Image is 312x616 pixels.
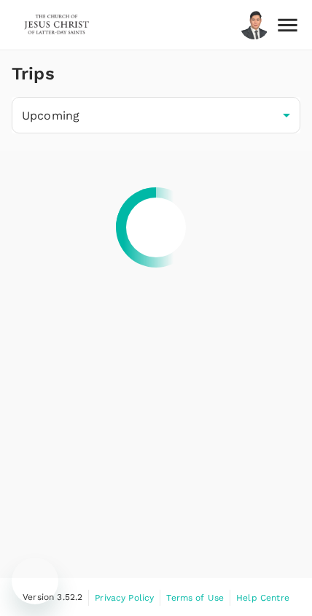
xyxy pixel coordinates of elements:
a: Privacy Policy [95,590,154,606]
div: Upcoming [12,97,300,133]
img: The Malaysian Church of Jesus Christ of Latter-day Saints [23,9,90,41]
span: Help Centre [236,593,289,603]
span: Terms of Use [166,593,224,603]
h1: Trips [12,50,55,97]
img: Yew Jin Chua [240,9,269,41]
span: Version 3.52.2 [23,590,82,605]
a: Terms of Use [166,590,224,606]
iframe: Button to launch messaging window [12,558,58,604]
span: Privacy Policy [95,593,154,603]
a: Help Centre [236,590,289,606]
